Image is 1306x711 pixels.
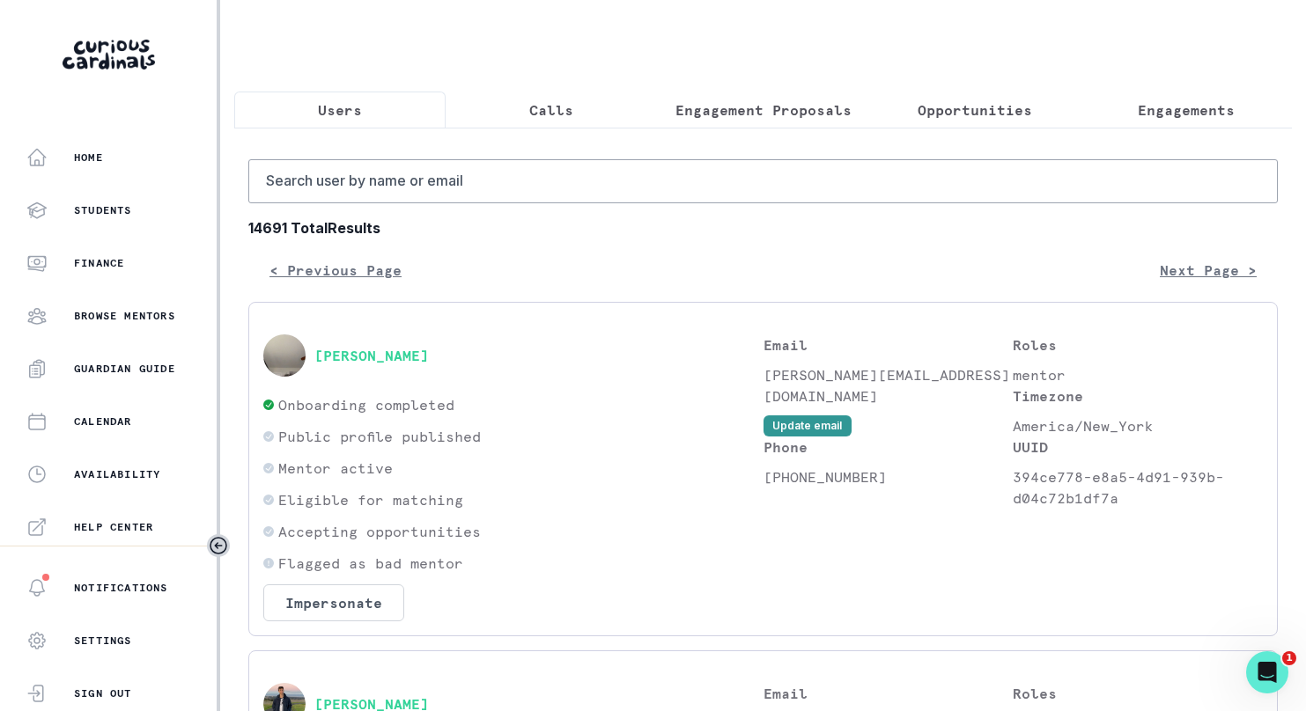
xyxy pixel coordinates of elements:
p: Sign Out [74,686,132,700]
p: mentor [1013,364,1263,385]
p: Settings [74,634,132,648]
b: 14691 Total Results [248,217,1278,238]
p: Students [74,203,132,217]
button: Impersonate [263,584,404,621]
span: 1 [1282,651,1296,665]
p: Engagements [1138,99,1235,121]
p: Phone [764,436,1014,458]
p: America/New_York [1013,415,1263,436]
button: Next Page > [1139,253,1278,288]
p: Calls [529,99,573,121]
p: Home [74,150,103,165]
p: Roles [1013,683,1263,704]
p: Mentor active [278,458,393,479]
p: Finance [74,256,124,270]
p: Calendar [74,414,132,429]
p: Email [764,683,1014,704]
p: Opportunities [918,99,1032,121]
p: Engagement Proposals [675,99,852,121]
iframe: Intercom live chat [1246,651,1288,693]
p: Notifications [74,581,168,595]
p: UUID [1013,436,1263,458]
p: 394ce778-e8a5-4d91-939b-d04c72b1df7a [1013,466,1263,509]
img: Curious Cardinals Logo [63,40,155,70]
button: Toggle sidebar [207,534,230,557]
p: Roles [1013,334,1263,355]
p: Help Center [74,520,153,534]
p: Onboarding completed [278,394,454,415]
p: Flagged as bad mentor [278,553,463,574]
p: [PHONE_NUMBER] [764,466,1014,487]
p: Guardian Guide [74,362,175,376]
button: [PERSON_NAME] [314,347,429,364]
p: Email [764,334,1014,355]
p: Accepting opportunities [278,521,481,542]
button: Update email [764,415,852,436]
p: Browse Mentors [74,309,175,323]
button: < Previous Page [248,253,423,288]
p: Timezone [1013,385,1263,407]
p: Eligible for matching [278,489,463,510]
p: Availability [74,467,160,481]
p: [PERSON_NAME][EMAIL_ADDRESS][DOMAIN_NAME] [764,364,1014,407]
p: Public profile published [278,426,481,447]
p: Users [318,99,362,121]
